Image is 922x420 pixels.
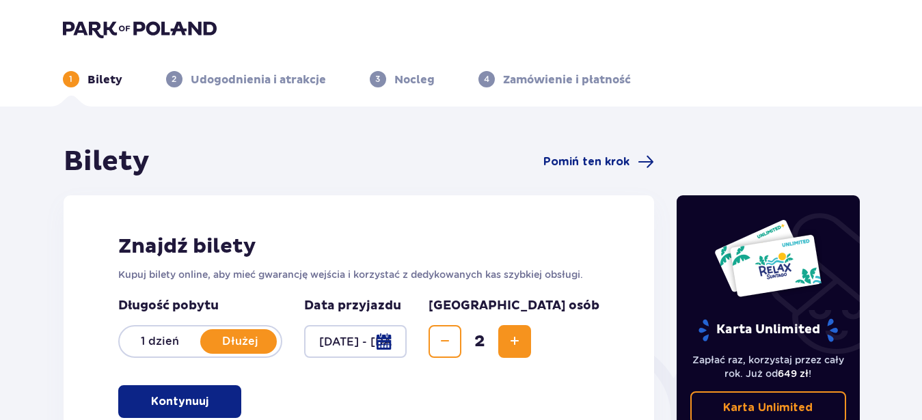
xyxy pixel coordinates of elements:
[118,234,600,260] h2: Znajdź bilety
[172,73,176,85] p: 2
[118,385,241,418] button: Kontynuuj
[714,219,822,298] img: Dwie karty całoroczne do Suntago z napisem 'UNLIMITED RELAX', na białym tle z tropikalnymi liśćmi...
[503,72,631,87] p: Zamówienie i płatność
[118,298,282,314] p: Długość pobytu
[429,298,599,314] p: [GEOGRAPHIC_DATA] osób
[151,394,208,409] p: Kontynuuj
[304,298,401,314] p: Data przyjazdu
[543,154,629,169] span: Pomiń ten krok
[370,71,435,87] div: 3Nocleg
[166,71,326,87] div: 2Udogodnienia i atrakcje
[723,400,813,415] p: Karta Unlimited
[375,73,380,85] p: 3
[63,71,122,87] div: 1Bilety
[118,268,600,281] p: Kupuj bilety online, aby mieć gwarancję wejścia i korzystać z dedykowanych kas szybkiej obsługi.
[690,353,846,380] p: Zapłać raz, korzystaj przez cały rok. Już od !
[543,154,654,170] a: Pomiń ten krok
[63,19,217,38] img: Park of Poland logo
[87,72,122,87] p: Bilety
[478,71,631,87] div: 4Zamówienie i płatność
[697,318,839,342] p: Karta Unlimited
[778,368,809,379] span: 649 zł
[394,72,435,87] p: Nocleg
[498,325,531,358] button: Zwiększ
[64,145,150,179] h1: Bilety
[464,331,496,352] span: 2
[484,73,489,85] p: 4
[191,72,326,87] p: Udogodnienia i atrakcje
[429,325,461,358] button: Zmniejsz
[69,73,72,85] p: 1
[120,334,200,349] p: 1 dzień
[200,334,281,349] p: Dłużej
